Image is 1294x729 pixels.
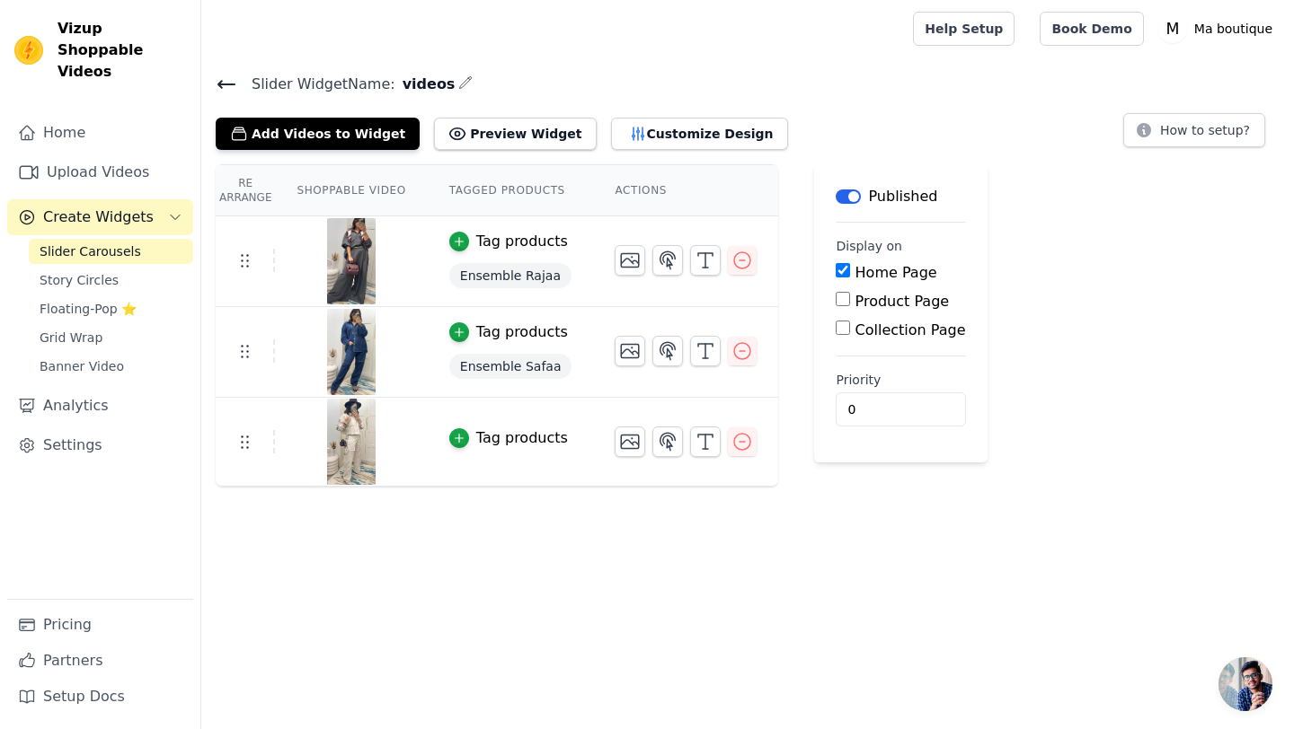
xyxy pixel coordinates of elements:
[7,154,193,190] a: Upload Videos
[428,165,594,216] th: Tagged Products
[855,293,950,310] label: Product Page
[7,607,193,643] a: Pricing
[913,12,1015,46] a: Help Setup
[1123,126,1265,143] a: How to setup?
[449,263,572,288] span: Ensemble Rajaa
[7,679,193,715] a: Setup Docs
[40,357,124,375] span: Banner Video
[14,36,43,65] img: Vizup
[615,426,645,457] button: Change Thumbnail
[855,264,937,281] label: Home Page
[237,74,395,95] span: Slider Widget Name:
[476,321,568,343] div: Tag products
[40,329,102,347] span: Grid Wrap
[449,231,568,252] button: Tag products
[216,165,275,216] th: Re Arrange
[29,268,193,293] a: Story Circles
[326,309,377,395] img: vizup-images-f100.jpg
[40,242,141,260] span: Slider Carousels
[7,115,193,151] a: Home
[58,18,186,83] span: Vizup Shoppable Videos
[275,165,427,216] th: Shoppable Video
[29,325,193,350] a: Grid Wrap
[855,321,966,338] label: Collection Page
[615,245,645,276] button: Change Thumbnail
[7,388,193,424] a: Analytics
[449,427,568,449] button: Tag products
[216,118,420,150] button: Add Videos to Widget
[458,72,473,96] div: Edit Name
[449,354,572,379] span: Ensemble Safaa
[7,643,193,679] a: Partners
[7,199,193,235] button: Create Widgets
[40,300,137,318] span: Floating-Pop ⭐
[29,296,193,321] a: Floating-Pop ⭐
[395,74,456,95] span: videos
[615,336,645,366] button: Change Thumbnail
[29,354,193,379] a: Banner Video
[326,218,377,304] img: vizup-images-6476.jpg
[449,321,568,343] button: Tag products
[326,399,377,485] img: vizup-images-fa03.jpg
[868,186,937,207] p: Published
[1187,13,1280,45] p: Ma boutique
[7,427,193,463] a: Settings
[1219,657,1272,711] div: Ouvrir le chat
[836,371,965,389] label: Priority
[1123,113,1265,147] button: How to setup?
[836,237,902,255] legend: Display on
[476,427,568,449] div: Tag products
[611,118,788,150] button: Customize Design
[1165,20,1179,38] text: M
[29,239,193,264] a: Slider Carousels
[593,165,778,216] th: Actions
[476,231,568,252] div: Tag products
[40,271,119,289] span: Story Circles
[434,118,596,150] button: Preview Widget
[1158,13,1280,45] button: M Ma boutique
[43,206,154,228] span: Create Widgets
[1040,12,1143,46] a: Book Demo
